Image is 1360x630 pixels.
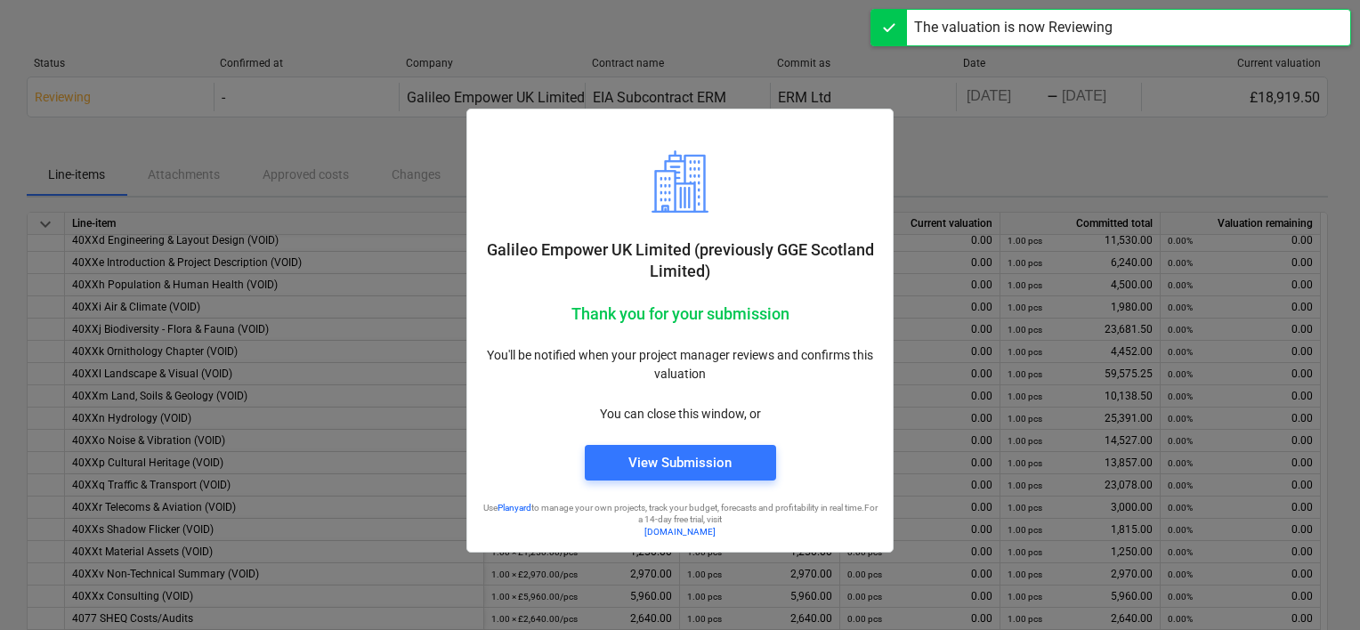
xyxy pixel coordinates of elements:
[498,503,531,513] a: Planyard
[482,405,878,424] p: You can close this window, or
[628,451,732,474] div: View Submission
[482,239,878,282] p: Galileo Empower UK Limited (previously GGE Scotland Limited)
[585,445,776,481] button: View Submission
[644,527,716,537] a: [DOMAIN_NAME]
[482,303,878,325] p: Thank you for your submission
[482,502,878,526] p: Use to manage your own projects, track your budget, forecasts and profitability in real time. For...
[482,346,878,384] p: You'll be notified when your project manager reviews and confirms this valuation
[914,17,1113,38] div: The valuation is now Reviewing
